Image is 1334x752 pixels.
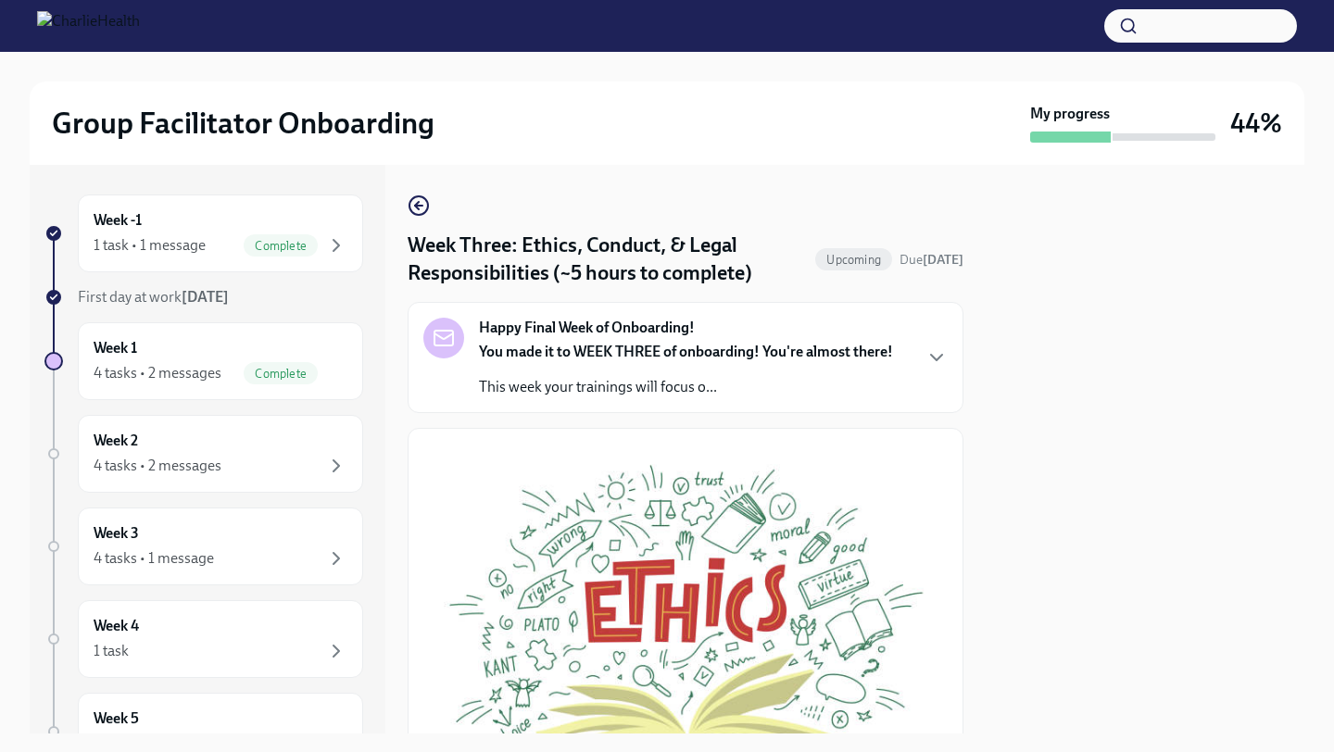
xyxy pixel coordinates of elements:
[94,363,221,383] div: 4 tasks • 2 messages
[44,600,363,678] a: Week 41 task
[94,641,129,661] div: 1 task
[182,288,229,306] strong: [DATE]
[244,367,318,381] span: Complete
[479,377,893,397] p: This week your trainings will focus o...
[923,252,963,268] strong: [DATE]
[52,105,434,142] h2: Group Facilitator Onboarding
[94,431,138,451] h6: Week 2
[244,239,318,253] span: Complete
[94,338,137,358] h6: Week 1
[1030,104,1110,124] strong: My progress
[479,343,893,360] strong: You made it to WEEK THREE of onboarding! You're almost there!
[408,232,808,287] h4: Week Three: Ethics, Conduct, & Legal Responsibilities (~5 hours to complete)
[94,548,214,569] div: 4 tasks • 1 message
[44,415,363,493] a: Week 24 tasks • 2 messages
[44,508,363,585] a: Week 34 tasks • 1 message
[94,235,206,256] div: 1 task • 1 message
[900,251,963,269] span: September 1st, 2025 09:00
[1230,107,1282,140] h3: 44%
[44,322,363,400] a: Week 14 tasks • 2 messagesComplete
[900,252,963,268] span: Due
[94,616,139,636] h6: Week 4
[479,318,695,338] strong: Happy Final Week of Onboarding!
[78,288,229,306] span: First day at work
[44,194,363,272] a: Week -11 task • 1 messageComplete
[815,253,892,267] span: Upcoming
[94,456,221,476] div: 4 tasks • 2 messages
[94,210,142,231] h6: Week -1
[94,708,139,729] h6: Week 5
[44,287,363,307] a: First day at work[DATE]
[94,523,139,544] h6: Week 3
[37,11,140,41] img: CharlieHealth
